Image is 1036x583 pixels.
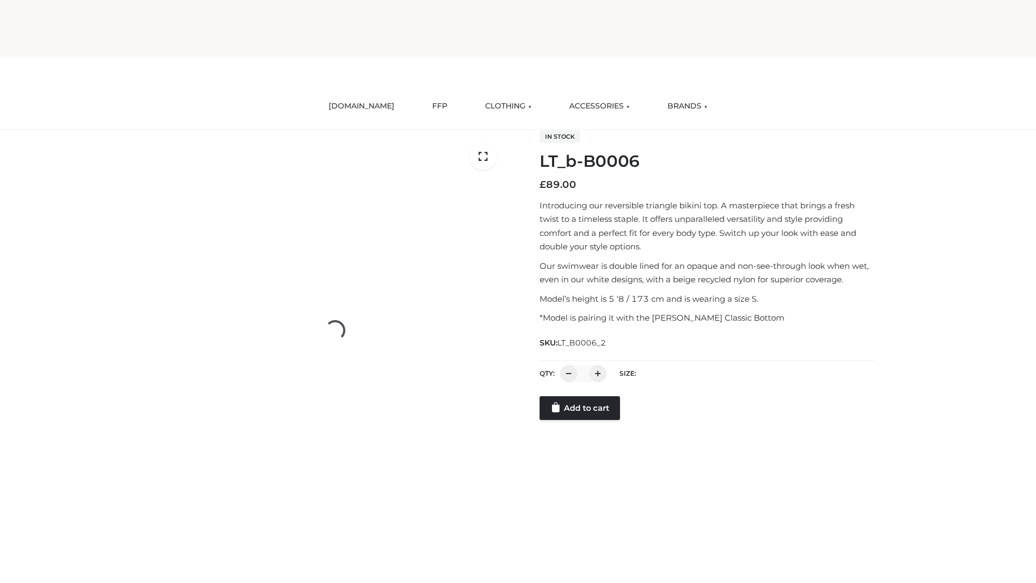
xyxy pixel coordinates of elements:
a: FFP [424,94,455,118]
a: [DOMAIN_NAME] [321,94,403,118]
span: SKU: [540,336,607,349]
label: Size: [619,369,636,377]
p: Our swimwear is double lined for an opaque and non-see-through look when wet, even in our white d... [540,259,876,287]
bdi: 89.00 [540,179,576,191]
a: ACCESSORIES [561,94,638,118]
label: QTY: [540,369,555,377]
a: CLOTHING [477,94,540,118]
h1: LT_b-B0006 [540,152,876,171]
p: *Model is pairing it with the [PERSON_NAME] Classic Bottom [540,311,876,325]
p: Model’s height is 5 ‘8 / 173 cm and is wearing a size S. [540,292,876,306]
p: Introducing our reversible triangle bikini top. A masterpiece that brings a fresh twist to a time... [540,199,876,254]
span: In stock [540,130,580,143]
a: Add to cart [540,396,620,420]
a: BRANDS [659,94,715,118]
span: £ [540,179,546,191]
span: LT_B0006_2 [557,338,606,348]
